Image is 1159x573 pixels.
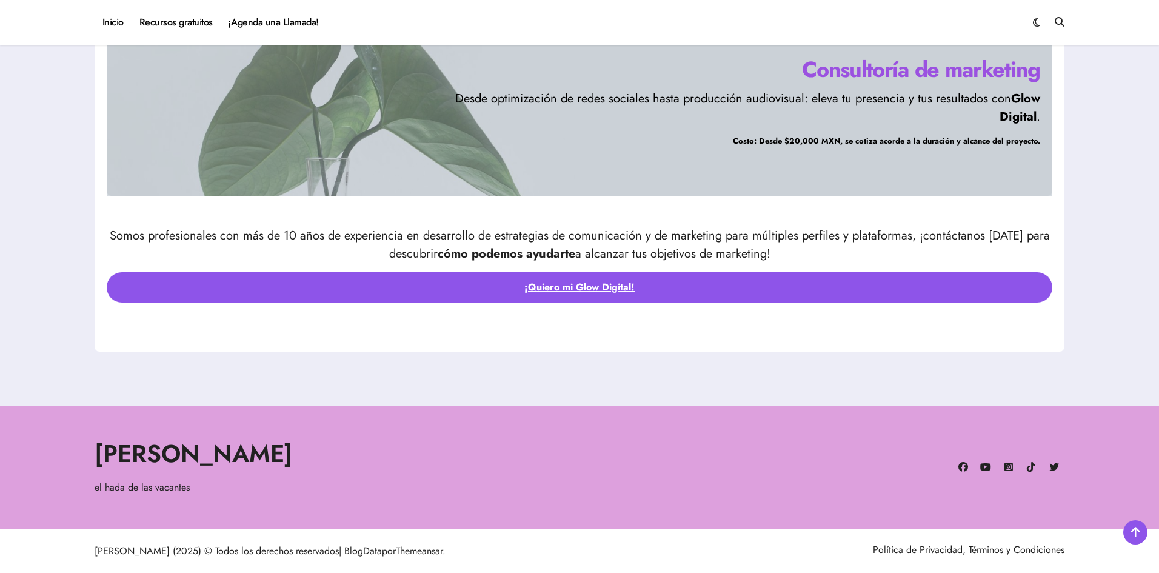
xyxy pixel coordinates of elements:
p: Desde optimización de redes sociales hasta producción audiovisual: eleva tu presencia y tus resul... [442,90,1040,126]
p: Somos profesionales con más de 10 años de experiencia en desarrollo de estrategias de comunicació... [107,227,1052,263]
strong: Costo: Desde $20,000 MXN, se cotiza acorde a la duración y alcance del proyecto. [733,135,1040,147]
p: el hada de las vacantes [95,480,572,495]
a: Recursos gratuitos [132,6,221,39]
a: BlogData [344,544,382,558]
strong: Glow Digital [1000,90,1040,126]
a: ¡Agenda una Llamada! [221,6,327,39]
a: ¡Quiero mi Glow Digital! [107,272,1052,303]
p: [PERSON_NAME] (2025) © Todos los derechos reservados por . [95,543,572,559]
span: | [339,544,341,558]
a: [PERSON_NAME] [95,436,293,471]
a: Inicio [95,6,132,39]
a: Themeansar [396,544,443,558]
a: Política de Privacidad, Términos y Condiciones [873,543,1064,557]
strong: Consultoría de marketing [802,53,1040,85]
strong: cómo podemos ayudarte [438,245,575,263]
